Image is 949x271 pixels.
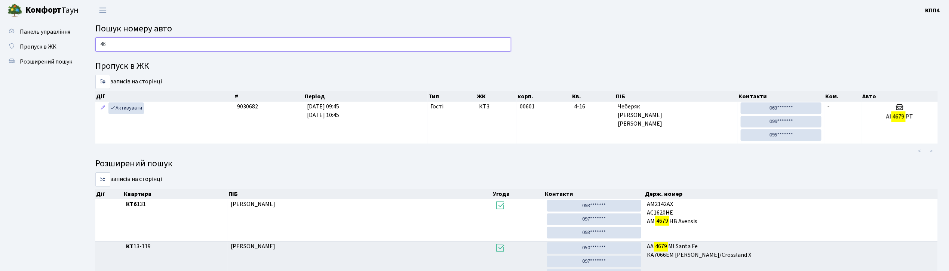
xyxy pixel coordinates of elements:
b: КТ6 [126,200,137,208]
th: Дії [95,189,123,199]
span: Панель управління [20,28,70,36]
th: Контакти [544,189,644,199]
span: [DATE] 09:45 [DATE] 10:45 [307,102,339,119]
h4: Розширений пошук [95,158,938,169]
mark: 4679 [654,241,668,252]
span: Розширений пошук [20,58,72,66]
span: АМ2142АХ АС1620НЕ АМ НВ Avensis [647,200,935,226]
b: Комфорт [25,4,61,16]
th: ПІБ [615,91,738,102]
label: записів на сторінці [95,75,162,89]
span: Пропуск в ЖК [20,43,56,51]
img: logo.png [7,3,22,18]
th: Контакти [738,91,824,102]
a: Активувати [108,102,144,114]
span: [PERSON_NAME] [231,200,275,208]
span: 00601 [520,102,535,111]
span: КТ3 [479,102,514,111]
th: Авто [862,91,938,102]
label: записів на сторінці [95,172,162,187]
span: 4-16 [574,102,612,111]
button: Переключити навігацію [93,4,112,16]
span: 131 [126,200,225,209]
span: 9030682 [237,102,258,111]
th: # [234,91,304,102]
mark: 4679 [655,216,669,226]
select: записів на сторінці [95,75,110,89]
mark: 4679 [891,111,906,122]
th: Держ. номер [644,189,938,199]
th: корп. [517,91,571,102]
b: КТ [126,242,133,250]
th: Угода [492,189,544,199]
a: КПП4 [925,6,940,15]
a: Пропуск в ЖК [4,39,79,54]
span: 13-119 [126,242,225,251]
a: Панель управління [4,24,79,39]
th: Кв. [571,91,615,102]
span: AA MI Santa Fe КА7066ЕМ [PERSON_NAME]/Crossland X [647,242,935,259]
select: записів на сторінці [95,172,110,187]
span: - [827,102,830,111]
th: Період [304,91,428,102]
a: Розширений пошук [4,54,79,69]
h5: АІ РТ [864,113,935,120]
th: ПІБ [228,189,492,199]
th: Квартира [123,189,228,199]
span: [PERSON_NAME] [231,242,275,250]
h4: Пропуск в ЖК [95,61,938,72]
span: Пошук номеру авто [95,22,172,35]
th: ЖК [476,91,517,102]
a: Редагувати [98,102,107,114]
input: Пошук [95,37,511,52]
th: Тип [428,91,476,102]
span: Гості [431,102,444,111]
th: Дії [95,91,234,102]
span: Таун [25,4,79,17]
span: Чеберяк [PERSON_NAME] [PERSON_NAME] [618,102,735,128]
th: Ком. [824,91,862,102]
